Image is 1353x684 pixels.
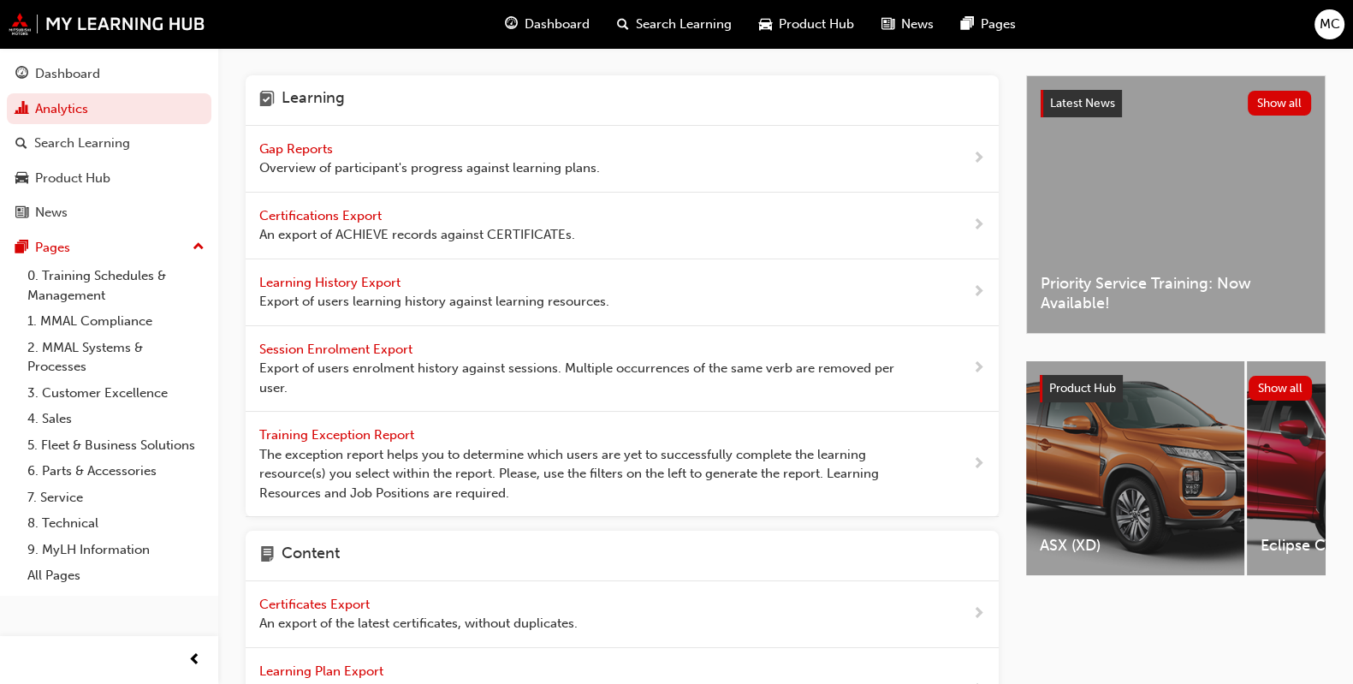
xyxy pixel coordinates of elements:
a: 7. Service [21,485,211,511]
a: Learning History Export Export of users learning history against learning resources.next-icon [246,259,999,326]
a: Product HubShow all [1040,375,1312,402]
span: Dashboard [525,15,590,34]
span: Session Enrolment Export [259,342,416,357]
span: Training Exception Report [259,427,418,443]
span: Learning Plan Export [259,663,387,679]
span: learning-icon [259,89,275,111]
a: All Pages [21,562,211,589]
a: Certifications Export An export of ACHIEVE records against CERTIFICATEs.next-icon [246,193,999,259]
span: Certificates Export [259,597,373,612]
a: Certificates Export An export of the latest certificates, without duplicates.next-icon [246,581,999,648]
div: Pages [35,238,70,258]
a: 6. Parts & Accessories [21,458,211,485]
a: Dashboard [7,58,211,90]
span: search-icon [15,136,27,152]
span: pages-icon [15,241,28,256]
button: Pages [7,232,211,264]
a: pages-iconPages [947,7,1030,42]
span: news-icon [15,205,28,221]
span: MC [1320,15,1340,34]
span: Learning History Export [259,275,404,290]
span: next-icon [972,215,985,236]
a: 3. Customer Excellence [21,380,211,407]
span: Gap Reports [259,141,336,157]
button: DashboardAnalyticsSearch LearningProduct HubNews [7,55,211,232]
button: Show all [1248,91,1312,116]
a: Analytics [7,93,211,125]
a: Session Enrolment Export Export of users enrolment history against sessions. Multiple occurrences... [246,326,999,413]
span: prev-icon [188,650,201,671]
span: next-icon [972,604,985,625]
a: 0. Training Schedules & Management [21,263,211,308]
span: ASX (XD) [1040,536,1231,556]
span: search-icon [617,14,629,35]
span: News [901,15,934,34]
a: car-iconProduct Hub [745,7,868,42]
a: search-iconSearch Learning [603,7,745,42]
a: Gap Reports Overview of participant's progress against learning plans.next-icon [246,126,999,193]
span: page-icon [259,544,275,567]
span: Product Hub [1049,381,1116,396]
div: Search Learning [34,134,130,153]
a: 8. Technical [21,510,211,537]
span: car-icon [15,171,28,187]
span: Latest News [1050,96,1115,110]
a: 5. Fleet & Business Solutions [21,432,211,459]
a: guage-iconDashboard [491,7,603,42]
span: guage-icon [505,14,518,35]
div: Dashboard [35,64,100,84]
span: car-icon [759,14,772,35]
span: up-icon [193,236,205,259]
span: An export of the latest certificates, without duplicates. [259,614,578,633]
span: Priority Service Training: Now Available! [1041,274,1311,312]
a: Training Exception Report The exception report helps you to determine which users are yet to succ... [246,412,999,517]
a: Product Hub [7,163,211,194]
a: 9. MyLH Information [21,537,211,563]
span: pages-icon [961,14,974,35]
span: news-icon [881,14,894,35]
a: news-iconNews [868,7,947,42]
span: Overview of participant's progress against learning plans. [259,158,600,178]
span: Export of users learning history against learning resources. [259,292,609,312]
span: chart-icon [15,102,28,117]
span: next-icon [972,282,985,303]
span: next-icon [972,454,985,475]
a: News [7,197,211,229]
span: The exception report helps you to determine which users are yet to successfully complete the lear... [259,445,917,503]
span: Pages [981,15,1016,34]
a: 2. MMAL Systems & Processes [21,335,211,380]
span: next-icon [972,358,985,379]
div: News [35,203,68,223]
a: 1. MMAL Compliance [21,308,211,335]
a: Latest NewsShow all [1041,90,1311,117]
h4: Content [282,544,340,567]
span: Export of users enrolment history against sessions. Multiple occurrences of the same verb are rem... [259,359,917,397]
h4: Learning [282,89,345,111]
a: 4. Sales [21,406,211,432]
a: ASX (XD) [1026,361,1244,575]
div: Product Hub [35,169,110,188]
span: next-icon [972,148,985,170]
a: Search Learning [7,128,211,159]
button: MC [1314,9,1344,39]
span: An export of ACHIEVE records against CERTIFICATEs. [259,225,575,245]
a: Latest NewsShow allPriority Service Training: Now Available! [1026,75,1326,334]
span: Search Learning [636,15,732,34]
button: Show all [1249,376,1313,401]
span: guage-icon [15,67,28,82]
img: mmal [9,13,205,35]
span: Product Hub [779,15,854,34]
span: Certifications Export [259,208,385,223]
